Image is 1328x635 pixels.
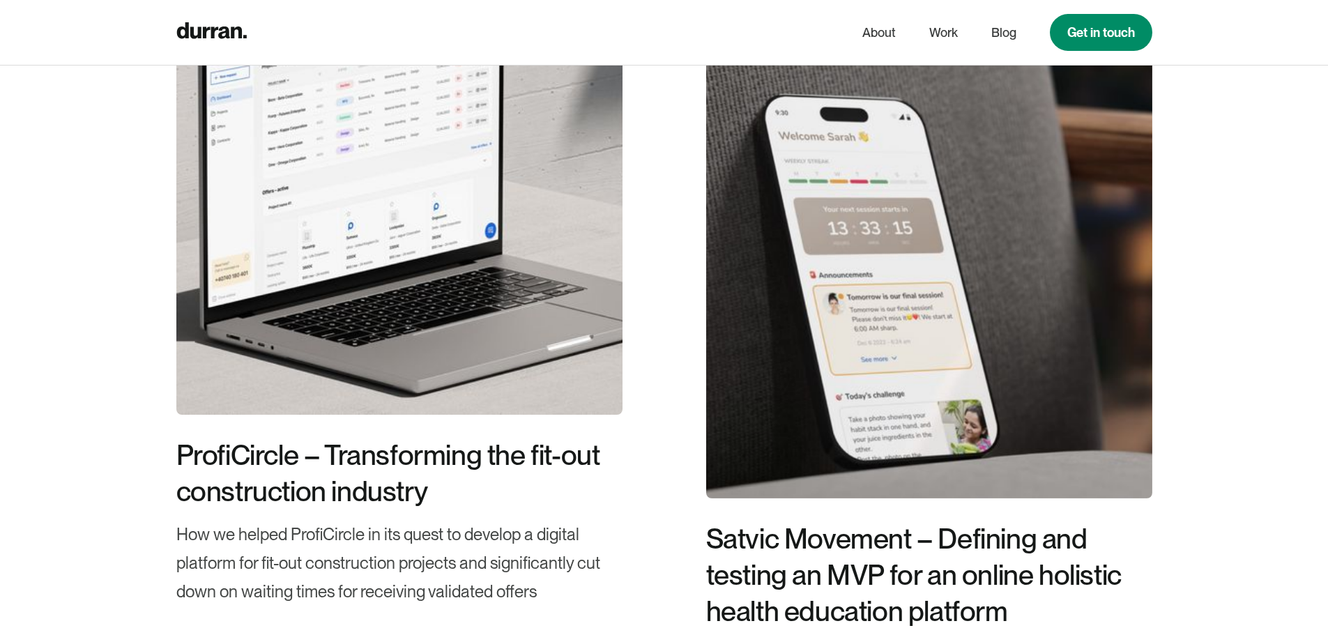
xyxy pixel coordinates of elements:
a: About [862,20,896,46]
a: Blog [991,20,1016,46]
a: Get in touch [1050,14,1152,51]
a: home [176,19,247,46]
div: ProfiCircle – Transforming the fit-out construction industry [176,437,623,510]
div: Satvic Movement – Defining and testing an MVP for an online holistic health education platform [706,521,1152,629]
a: Work [929,20,958,46]
div: How we helped ProfiCircle in its quest to develop a digital platform for fit-out construction pro... [176,521,623,606]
